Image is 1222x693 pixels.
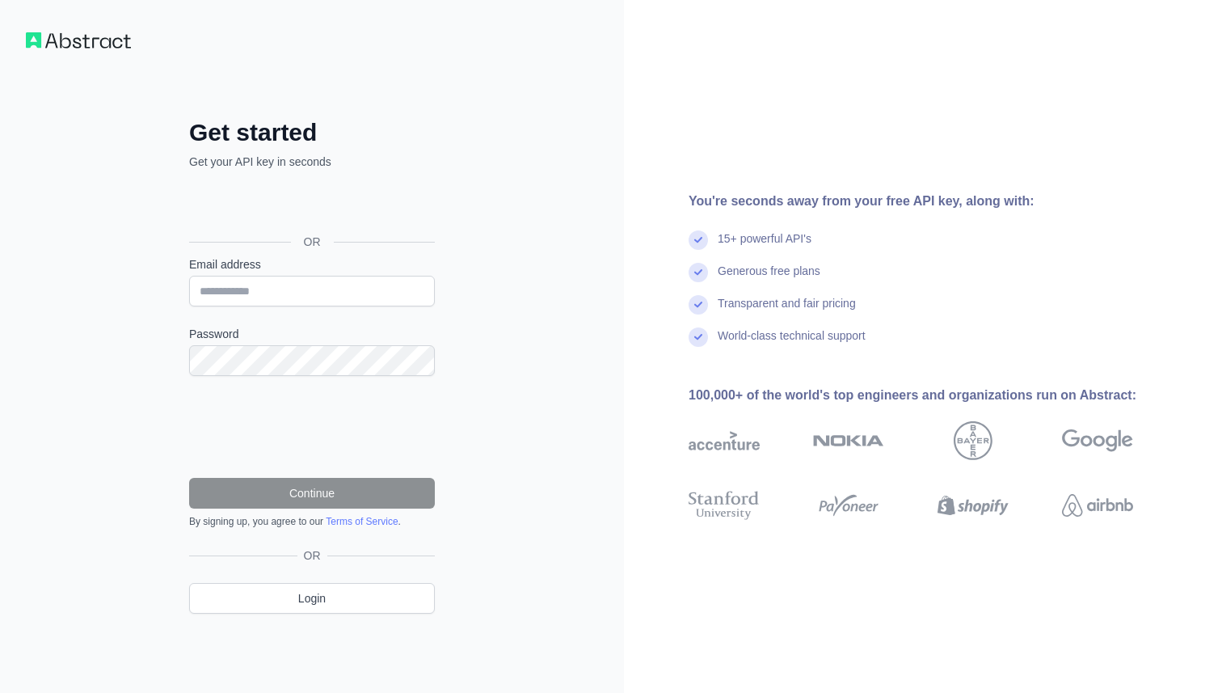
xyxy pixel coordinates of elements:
img: bayer [954,421,992,460]
h2: Get started [189,118,435,147]
span: OR [291,234,334,250]
div: By signing up, you agree to our . [189,515,435,528]
iframe: reCAPTCHA [189,395,435,458]
img: payoneer [813,488,884,523]
div: World-class technical support [718,327,866,360]
div: Generous free plans [718,263,820,295]
div: Transparent and fair pricing [718,295,856,327]
img: nokia [813,421,884,460]
span: OR [297,547,327,564]
button: Continue [189,478,435,509]
img: check mark [689,295,708,315]
img: shopify [938,488,1009,523]
a: Login [189,583,435,614]
label: Password [189,326,435,342]
div: 15+ powerful API's [718,230,811,263]
a: Terms of Service [326,516,398,527]
iframe: Sign in with Google Button [181,188,440,223]
img: check mark [689,327,708,347]
img: airbnb [1062,488,1133,523]
img: Workflow [26,32,131,49]
label: Email address [189,256,435,273]
img: google [1062,421,1133,460]
div: 100,000+ of the world's top engineers and organizations run on Abstract: [689,386,1185,405]
img: check mark [689,230,708,250]
img: stanford university [689,488,760,523]
div: You're seconds away from your free API key, along with: [689,192,1185,211]
img: check mark [689,263,708,282]
img: accenture [689,421,760,460]
p: Get your API key in seconds [189,154,435,170]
